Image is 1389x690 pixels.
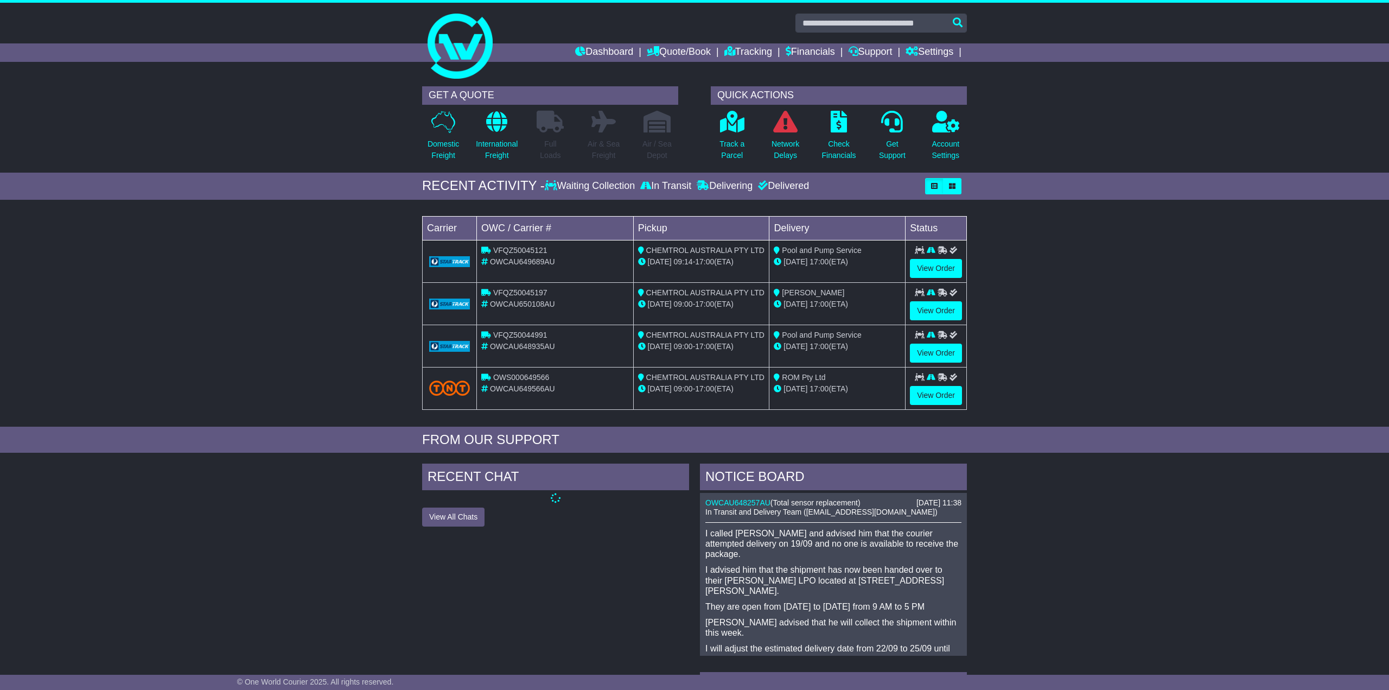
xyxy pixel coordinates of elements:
[646,288,764,297] span: CHEMTROL AUSTRALIA PTY LTD
[771,110,800,167] a: NetworkDelays
[674,384,693,393] span: 09:00
[774,341,901,352] div: (ETA)
[705,528,961,560] p: I called [PERSON_NAME] and advised him that the courier attempted delivery on 19/09 and no one is...
[810,257,829,266] span: 17:00
[648,384,672,393] span: [DATE]
[493,288,547,297] span: VFQZ50045197
[910,344,962,363] a: View Order
[910,386,962,405] a: View Order
[646,246,764,255] span: CHEMTROL AUSTRALIA PTY LTD
[476,138,518,161] p: International Freight
[646,331,764,339] span: CHEMTROL AUSTRALIA PTY LTD
[493,331,547,339] span: VFQZ50044991
[878,110,906,167] a: GetSupport
[545,180,638,192] div: Waiting Collection
[423,216,477,240] td: Carrier
[711,86,967,105] div: QUICK ACTIONS
[783,300,807,308] span: [DATE]
[910,259,962,278] a: View Order
[932,110,960,167] a: AccountSettings
[422,86,678,105] div: GET A QUOTE
[916,498,961,508] div: [DATE] 11:38
[648,257,672,266] span: [DATE]
[705,498,961,508] div: ( )
[588,138,620,161] p: Air & Sea Freight
[774,383,901,395] div: (ETA)
[695,384,714,393] span: 17:00
[694,180,755,192] div: Delivering
[879,138,906,161] p: Get Support
[700,464,967,493] div: NOTICE BOARD
[638,341,765,352] div: - (ETA)
[719,110,745,167] a: Track aParcel
[638,256,765,268] div: - (ETA)
[475,110,518,167] a: InternationalFreight
[705,565,961,596] p: I advised him that the shipment has now been handed over to their [PERSON_NAME] LPO located at [S...
[782,331,861,339] span: Pool and Pump Service
[705,643,961,664] p: I will adjust the estimated delivery date from 22/09 to 25/09 until the shipment gets collected f...
[783,257,807,266] span: [DATE]
[782,288,844,297] span: [PERSON_NAME]
[810,300,829,308] span: 17:00
[783,342,807,351] span: [DATE]
[490,342,555,351] span: OWCAU648935AU
[422,464,689,493] div: RECENT CHAT
[429,299,470,309] img: GetCarrierServiceLogo
[638,180,694,192] div: In Transit
[786,43,835,62] a: Financials
[427,110,460,167] a: DomesticFreight
[575,43,633,62] a: Dashboard
[774,299,901,310] div: (ETA)
[773,498,858,507] span: Total sensor replacement
[774,256,901,268] div: (ETA)
[429,341,470,352] img: GetCarrierServiceLogo
[705,602,961,612] p: They are open from [DATE] to [DATE] from 9 AM to 5 PM
[422,178,545,194] div: RECENT ACTIVITY -
[428,138,459,161] p: Domestic Freight
[769,216,906,240] td: Delivery
[648,342,672,351] span: [DATE]
[906,43,953,62] a: Settings
[810,384,829,393] span: 17:00
[674,342,693,351] span: 09:00
[493,246,547,255] span: VFQZ50045121
[695,342,714,351] span: 17:00
[821,110,857,167] a: CheckFinancials
[422,432,967,448] div: FROM OUR SUPPORT
[646,373,764,382] span: CHEMTROL AUSTRALIA PTY LTD
[490,257,555,266] span: OWCAU649689AU
[674,300,693,308] span: 09:00
[783,384,807,393] span: [DATE]
[719,138,744,161] p: Track a Parcel
[429,256,470,267] img: GetCarrierServiceLogo
[422,508,485,527] button: View All Chats
[782,246,861,255] span: Pool and Pump Service
[724,43,772,62] a: Tracking
[705,498,770,507] a: OWCAU648257AU
[810,342,829,351] span: 17:00
[932,138,960,161] p: Account Settings
[705,508,938,516] span: In Transit and Delivery Team ([EMAIL_ADDRESS][DOMAIN_NAME])
[695,257,714,266] span: 17:00
[755,180,809,192] div: Delivered
[906,216,967,240] td: Status
[537,138,564,161] p: Full Loads
[695,300,714,308] span: 17:00
[782,373,825,382] span: ROM Pty Ltd
[822,138,856,161] p: Check Financials
[429,381,470,395] img: TNT_Domestic.png
[638,299,765,310] div: - (ETA)
[477,216,634,240] td: OWC / Carrier #
[642,138,672,161] p: Air / Sea Depot
[647,43,711,62] a: Quote/Book
[493,373,550,382] span: OWS000649566
[910,301,962,320] a: View Order
[648,300,672,308] span: [DATE]
[490,384,555,393] span: OWCAU649566AU
[237,678,394,686] span: © One World Courier 2025. All rights reserved.
[674,257,693,266] span: 09:14
[849,43,893,62] a: Support
[633,216,769,240] td: Pickup
[772,138,799,161] p: Network Delays
[705,617,961,638] p: [PERSON_NAME] advised that he will collect the shipment within this week.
